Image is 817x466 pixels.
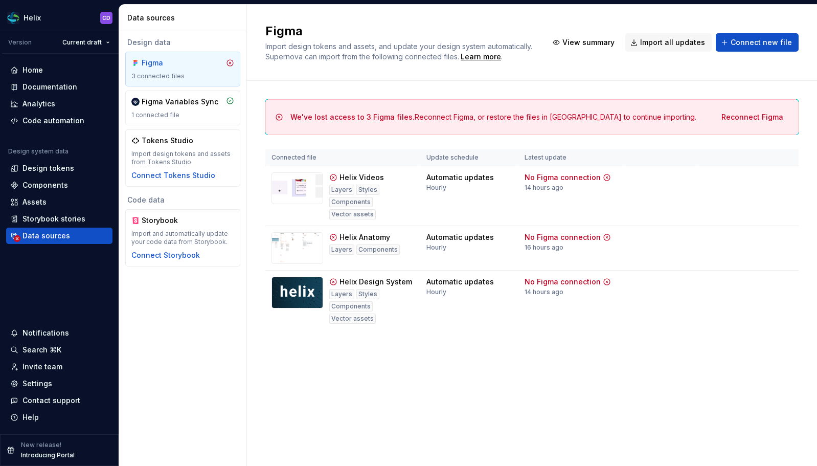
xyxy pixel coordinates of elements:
[6,194,112,210] a: Assets
[102,14,110,22] div: CD
[125,37,240,48] div: Design data
[420,149,518,166] th: Update schedule
[356,245,400,255] div: Components
[525,243,563,252] div: 16 hours ago
[525,288,563,296] div: 14 hours ago
[22,65,43,75] div: Home
[125,129,240,187] a: Tokens StudioImport design tokens and assets from Tokens StudioConnect Tokens Studio
[525,277,601,287] div: No Figma connection
[426,172,494,183] div: Automatic updates
[731,37,792,48] span: Connect new file
[6,359,112,375] a: Invite team
[329,289,354,299] div: Layers
[6,62,112,78] a: Home
[22,362,62,372] div: Invite team
[131,111,234,119] div: 1 connected file
[8,38,32,47] div: Version
[6,160,112,176] a: Design tokens
[6,325,112,341] button: Notifications
[22,99,55,109] div: Analytics
[640,37,705,48] span: Import all updates
[22,328,69,338] div: Notifications
[426,243,446,252] div: Hourly
[290,113,415,121] span: We've lost access to 3 Figma files.
[142,136,193,146] div: Tokens Studio
[125,195,240,205] div: Code data
[142,58,191,68] div: Figma
[127,13,242,23] div: Data sources
[426,184,446,192] div: Hourly
[426,277,494,287] div: Automatic updates
[62,38,102,47] span: Current draft
[131,170,215,181] button: Connect Tokens Studio
[459,53,503,61] span: .
[22,214,85,224] div: Storybook stories
[125,209,240,267] a: StorybookImport and automatically update your code data from Storybook.Connect Storybook
[716,33,799,52] button: Connect new file
[8,147,69,156] div: Design system data
[329,197,373,207] div: Components
[525,184,563,192] div: 14 hours ago
[329,314,376,324] div: Vector assets
[265,149,420,166] th: Connected file
[339,277,412,287] div: Helix Design System
[142,215,191,226] div: Storybook
[22,345,61,355] div: Search ⌘K
[125,91,240,125] a: Figma Variables Sync1 connected file
[22,82,77,92] div: Documentation
[562,37,615,48] span: View summary
[329,185,354,195] div: Layers
[6,79,112,95] a: Documentation
[21,451,75,459] p: Introducing Portal
[125,52,240,86] a: Figma3 connected files
[21,441,61,449] p: New release!
[22,231,70,241] div: Data sources
[356,185,379,195] div: Styles
[22,395,80,406] div: Contact support
[265,42,534,61] span: Import design tokens and assets, and update your design system automatically. Supernova can impor...
[290,112,696,122] div: Reconnect Figma, or restore the files in [GEOGRAPHIC_DATA] to continue importing.
[6,392,112,409] button: Contact support
[715,108,790,126] button: Reconnect Figma
[22,379,52,389] div: Settings
[22,180,68,190] div: Components
[6,409,112,426] button: Help
[339,232,390,242] div: Helix Anatomy
[525,172,601,183] div: No Figma connection
[22,197,47,207] div: Assets
[6,113,112,129] a: Code automation
[6,96,112,112] a: Analytics
[426,232,494,242] div: Automatic updates
[625,33,712,52] button: Import all updates
[58,35,115,50] button: Current draft
[329,301,373,312] div: Components
[131,250,200,260] button: Connect Storybook
[525,232,601,242] div: No Figma connection
[22,412,39,423] div: Help
[721,112,783,122] span: Reconnect Figma
[329,209,376,219] div: Vector assets
[426,288,446,296] div: Hourly
[6,177,112,193] a: Components
[7,12,19,24] img: f6f21888-ac52-4431-a6ea-009a12e2bf23.png
[131,72,234,80] div: 3 connected files
[339,172,384,183] div: Helix Videos
[356,289,379,299] div: Styles
[142,97,218,107] div: Figma Variables Sync
[22,116,84,126] div: Code automation
[131,150,234,166] div: Import design tokens and assets from Tokens Studio
[6,211,112,227] a: Storybook stories
[6,342,112,358] button: Search ⌘K
[6,375,112,392] a: Settings
[518,149,623,166] th: Latest update
[548,33,621,52] button: View summary
[461,52,501,62] a: Learn more
[24,13,41,23] div: Helix
[6,228,112,244] a: Data sources
[22,163,74,173] div: Design tokens
[131,230,234,246] div: Import and automatically update your code data from Storybook.
[2,7,117,29] button: HelixCD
